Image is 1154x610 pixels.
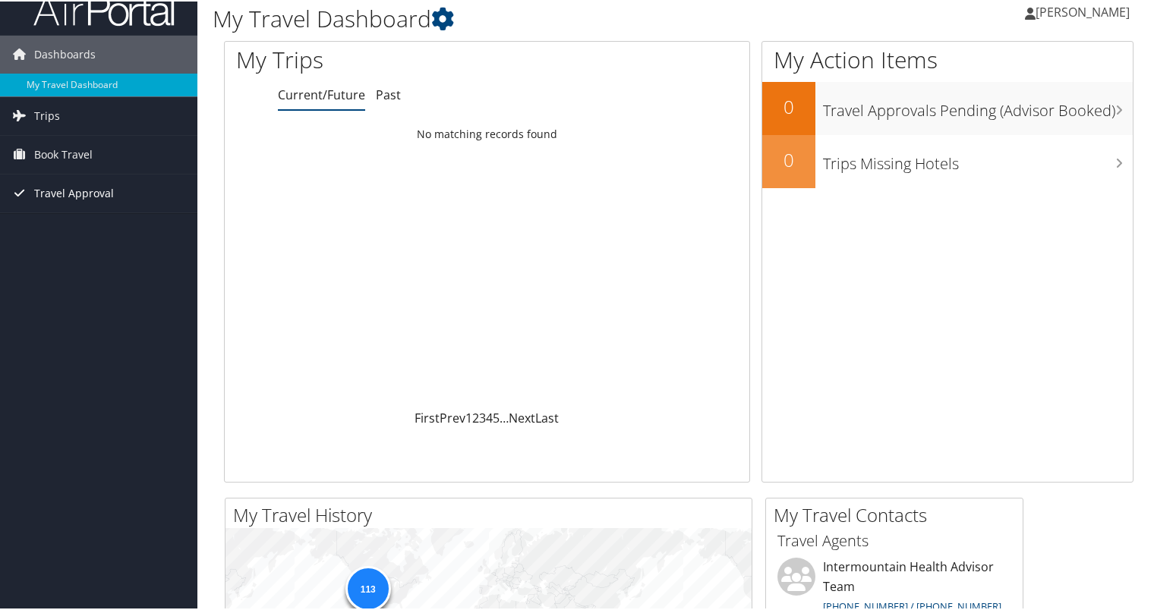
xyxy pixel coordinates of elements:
[486,408,493,425] a: 4
[777,529,1011,550] h3: Travel Agents
[500,408,509,425] span: …
[34,134,93,172] span: Book Travel
[762,93,815,118] h2: 0
[762,146,815,171] h2: 0
[34,34,96,72] span: Dashboards
[493,408,500,425] a: 5
[440,408,465,425] a: Prev
[376,85,401,102] a: Past
[34,173,114,211] span: Travel Approval
[225,119,749,146] td: No matching records found
[509,408,535,425] a: Next
[774,501,1023,527] h2: My Travel Contacts
[479,408,486,425] a: 3
[535,408,559,425] a: Last
[233,501,752,527] h2: My Travel History
[823,91,1133,120] h3: Travel Approvals Pending (Advisor Booked)
[213,2,834,33] h1: My Travel Dashboard
[278,85,365,102] a: Current/Future
[762,42,1133,74] h1: My Action Items
[762,80,1133,134] a: 0Travel Approvals Pending (Advisor Booked)
[1036,2,1130,19] span: [PERSON_NAME]
[472,408,479,425] a: 2
[762,134,1133,187] a: 0Trips Missing Hotels
[236,42,519,74] h1: My Trips
[823,144,1133,173] h3: Trips Missing Hotels
[345,564,390,610] div: 113
[34,96,60,134] span: Trips
[415,408,440,425] a: First
[465,408,472,425] a: 1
